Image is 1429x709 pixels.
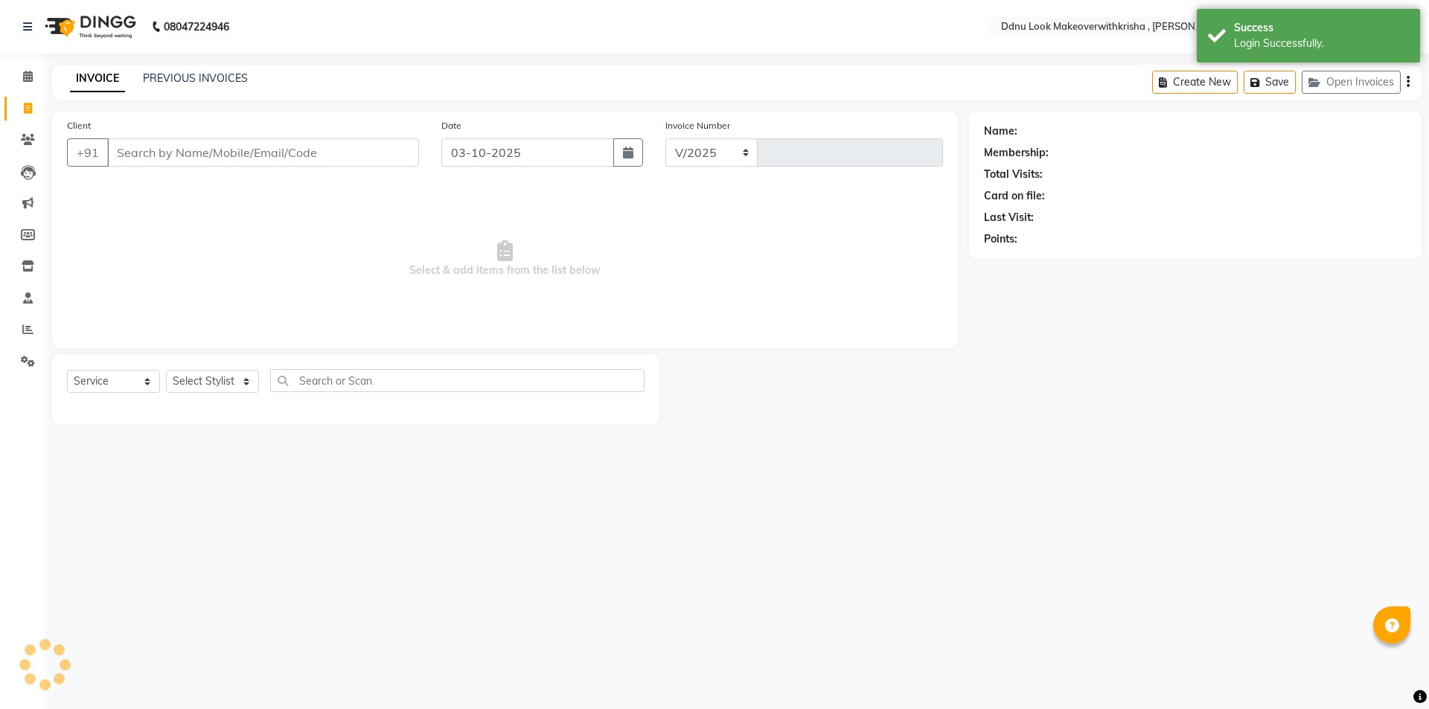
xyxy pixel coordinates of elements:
[107,138,419,167] input: Search by Name/Mobile/Email/Code
[441,119,461,132] label: Date
[984,123,1017,139] div: Name:
[984,188,1045,204] div: Card on file:
[70,65,125,92] a: INVOICE
[67,185,943,333] span: Select & add items from the list below
[984,231,1017,247] div: Points:
[1152,71,1238,94] button: Create New
[164,6,229,48] b: 08047224946
[67,119,91,132] label: Client
[270,369,645,392] input: Search or Scan
[1302,71,1401,94] button: Open Invoices
[665,119,730,132] label: Invoice Number
[1234,20,1409,36] div: Success
[984,210,1034,225] div: Last Visit:
[38,6,140,48] img: logo
[1234,36,1409,51] div: Login Successfully.
[984,167,1043,182] div: Total Visits:
[1244,71,1296,94] button: Save
[984,145,1049,161] div: Membership:
[143,71,248,85] a: PREVIOUS INVOICES
[67,138,109,167] button: +91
